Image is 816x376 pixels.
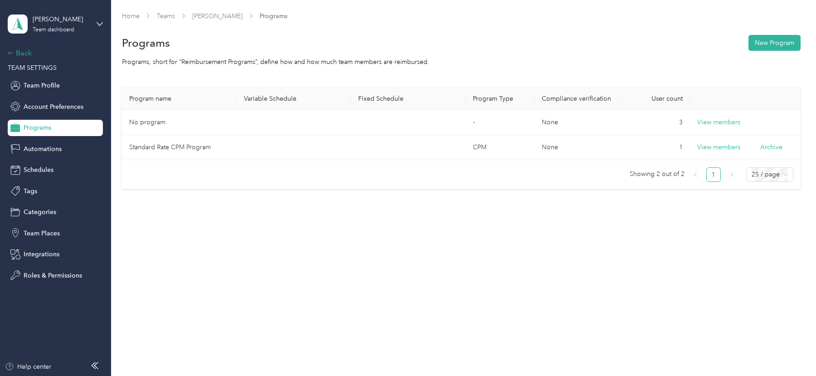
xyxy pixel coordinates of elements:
td: - [466,110,534,135]
td: Standard Rate CPM Program [122,135,237,160]
span: 25 / page [752,168,788,181]
span: Programs [260,11,287,21]
th: User count [622,88,690,110]
span: Team Profile [24,81,60,90]
button: New Program [748,35,801,51]
button: Help center [5,362,51,371]
th: Variable Schedule [237,88,351,110]
li: 1 [706,167,721,182]
div: Programs, short for “Reimbursement Programs”, define how and how much team members are reimbursed. [122,57,800,67]
td: None [534,135,622,160]
th: Compliance verification [534,88,622,110]
button: right [724,167,739,182]
td: None [534,110,622,135]
a: [PERSON_NAME] [192,12,243,20]
th: Program name [122,88,237,110]
h1: Programs [122,38,170,48]
a: Home [122,12,140,20]
td: No program [122,110,237,135]
div: [PERSON_NAME] [33,15,89,24]
td: CPM [466,135,534,160]
span: left [693,172,698,177]
span: TEAM SETTINGS [8,64,57,72]
span: Roles & Permissions [24,271,82,280]
li: Previous Page [688,167,703,182]
span: Account Preferences [24,102,83,112]
span: Automations [24,144,62,154]
span: right [729,172,734,177]
div: Team dashboard [33,27,74,33]
div: Page Size [746,167,793,182]
th: Fixed Schedule [351,88,466,110]
iframe: Everlance-gr Chat Button Frame [765,325,816,376]
span: Schedules [24,165,53,175]
span: Team Places [24,229,60,238]
th: Program Type [466,88,534,110]
button: Archive [760,142,782,152]
a: Teams [157,12,175,20]
span: Categories [24,207,56,217]
a: 1 [707,168,720,181]
button: View members [697,142,740,152]
button: left [688,167,703,182]
li: Next Page [724,167,739,182]
button: View members [697,117,740,127]
span: Programs [24,123,51,132]
td: 1 [622,135,690,160]
span: Integrations [24,249,59,259]
td: 3 [622,110,690,135]
span: Tags [24,186,37,196]
div: Back [8,48,98,59]
span: Showing 2 out of 2 [630,167,685,181]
